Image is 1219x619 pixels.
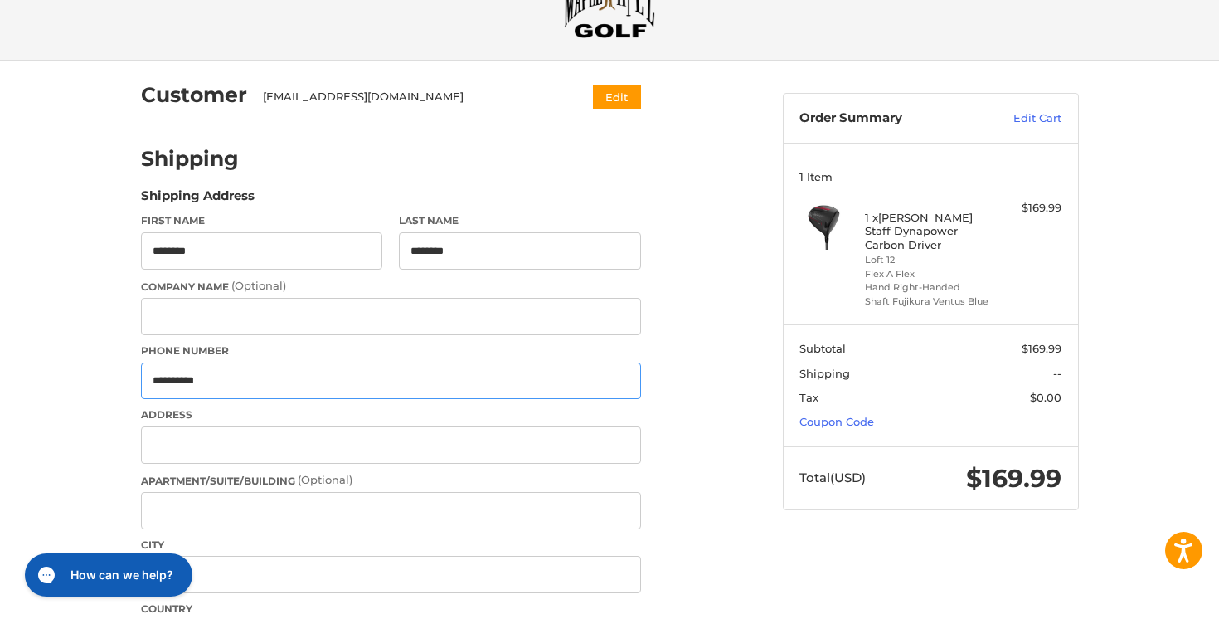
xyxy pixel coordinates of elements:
span: $169.99 [966,463,1061,494]
label: Company Name [141,278,641,295]
span: Tax [799,391,818,404]
label: Phone Number [141,344,641,358]
span: $0.00 [1030,391,1061,404]
label: Address [141,407,641,422]
h3: Order Summary [799,110,978,127]
label: Country [141,602,641,617]
label: City [141,538,641,553]
span: Subtotal [799,342,846,355]
h4: 1 x [PERSON_NAME] Staff Dynapower Carbon Driver [865,211,992,251]
li: Hand Right-Handed [865,280,992,295]
a: Coupon Code [799,415,874,428]
div: [EMAIL_ADDRESS][DOMAIN_NAME] [263,89,561,105]
label: First Name [141,213,383,228]
li: Loft 12 [865,253,992,267]
span: Total (USD) [799,470,866,485]
label: Apartment/Suite/Building [141,472,641,489]
label: Last Name [399,213,641,228]
h2: Customer [141,82,247,108]
h2: Shipping [141,146,239,172]
li: Shaft Fujikura Ventus Blue [865,295,992,309]
div: $169.99 [996,200,1061,217]
a: Edit Cart [978,110,1061,127]
button: Edit [593,85,641,109]
legend: Shipping Address [141,187,255,213]
li: Flex A Flex [865,267,992,281]
small: (Optional) [298,473,352,486]
span: -- [1053,367,1061,380]
h3: 1 Item [799,170,1061,183]
span: Shipping [799,367,850,380]
iframe: Gorgias live chat messenger [17,548,197,602]
span: $169.99 [1022,342,1061,355]
iframe: Google Customer Reviews [1082,574,1219,619]
small: (Optional) [231,279,286,292]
